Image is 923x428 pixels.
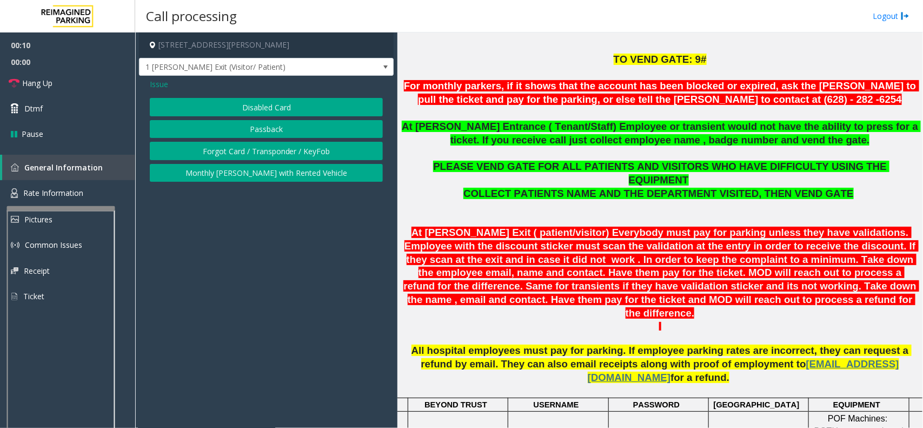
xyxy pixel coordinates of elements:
span: for a refund. [670,372,729,383]
span: PLEASE VEND GATE FOR ALL PATIENTS AND VISITORS WHO HAVE DIFFICULTY USING THE EQUIPMENT [433,161,889,186]
a: [EMAIL_ADDRESS][DOMAIN_NAME] [588,360,899,383]
img: 'icon' [11,163,19,172]
button: Forgot Card / Transponder / KeyFob [150,142,383,160]
span: All hospital employees must pay for parking. If employee parking rates are incorrect, they can re... [411,345,912,370]
a: Logout [873,10,909,22]
h3: Call processing [141,3,242,29]
span: EQUIPMENT [833,400,880,409]
span: USERNAME [534,400,579,409]
span: Issue [150,78,168,90]
span: [GEOGRAPHIC_DATA] [714,400,800,409]
button: Passback [150,120,383,139]
button: Monthly [PERSON_NAME] with Rented Vehicle [150,164,383,182]
span: TO VEND GATE: 9# [614,54,707,65]
span: 1 [PERSON_NAME] Exit (Visitor/ Patient) [140,58,342,76]
font: For monthly parkers, if it shows that the account has been blocked or expired, ask the [PERSON_NA... [404,80,919,105]
span: BEYOND TRUST [424,400,487,409]
a: General Information [2,155,135,180]
img: logout [901,10,909,22]
span: [EMAIL_ADDRESS][DOMAIN_NAME] [588,358,899,383]
span: General Information [24,162,103,173]
span: At [PERSON_NAME] Exit ( patient/visitor) Everybody must pay for parking unless they have validati... [403,227,919,319]
span: Hang Up [22,77,52,89]
span: At [PERSON_NAME] Entrance ( Tenant/Staff) Employee or transient would not have the ability to pre... [402,121,921,146]
button: Disabled Card [150,98,383,116]
span: Dtmf [24,103,43,114]
span: Rate Information [23,188,83,198]
img: 'icon' [11,188,18,198]
span: PASSWORD [633,400,680,409]
h4: [STREET_ADDRESS][PERSON_NAME] [139,32,394,58]
span: Pause [22,128,43,140]
span: POF Machines: [828,414,887,423]
span: COLLECT PATIENTS NAME AND THE DEPARTMENT VISITED, THEN VEND GATE [463,188,853,199]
